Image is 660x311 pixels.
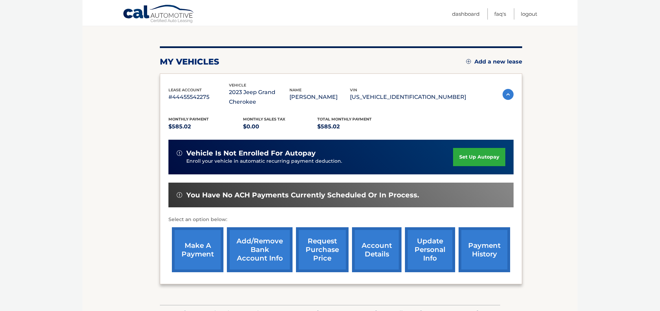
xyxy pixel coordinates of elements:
span: vin [350,88,357,92]
span: Total Monthly Payment [317,117,372,122]
span: Monthly Payment [168,117,209,122]
p: [US_VEHICLE_IDENTIFICATION_NUMBER] [350,92,466,102]
a: update personal info [405,227,455,272]
p: [PERSON_NAME] [289,92,350,102]
p: $585.02 [168,122,243,131]
p: Select an option below: [168,216,514,224]
img: accordion-active.svg [503,89,514,100]
a: Logout [521,8,537,20]
span: Monthly sales Tax [243,117,285,122]
span: You have no ACH payments currently scheduled or in process. [186,191,419,199]
span: name [289,88,301,92]
span: vehicle [229,83,246,88]
a: Cal Automotive [123,4,195,24]
p: #44455542275 [168,92,229,102]
p: $585.02 [317,122,392,131]
img: alert-white.svg [177,192,182,198]
img: add.svg [466,59,471,64]
p: 2023 Jeep Grand Cherokee [229,88,289,107]
a: make a payment [172,227,223,272]
img: alert-white.svg [177,150,182,156]
p: $0.00 [243,122,318,131]
span: vehicle is not enrolled for autopay [186,149,316,158]
a: account details [352,227,401,272]
span: lease account [168,88,202,92]
a: Add a new lease [466,58,522,65]
a: payment history [459,227,510,272]
a: set up autopay [453,148,505,166]
a: Dashboard [452,8,480,20]
a: request purchase price [296,227,349,272]
h2: my vehicles [160,57,219,67]
a: FAQ's [494,8,506,20]
a: Add/Remove bank account info [227,227,293,272]
p: Enroll your vehicle in automatic recurring payment deduction. [186,158,453,165]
